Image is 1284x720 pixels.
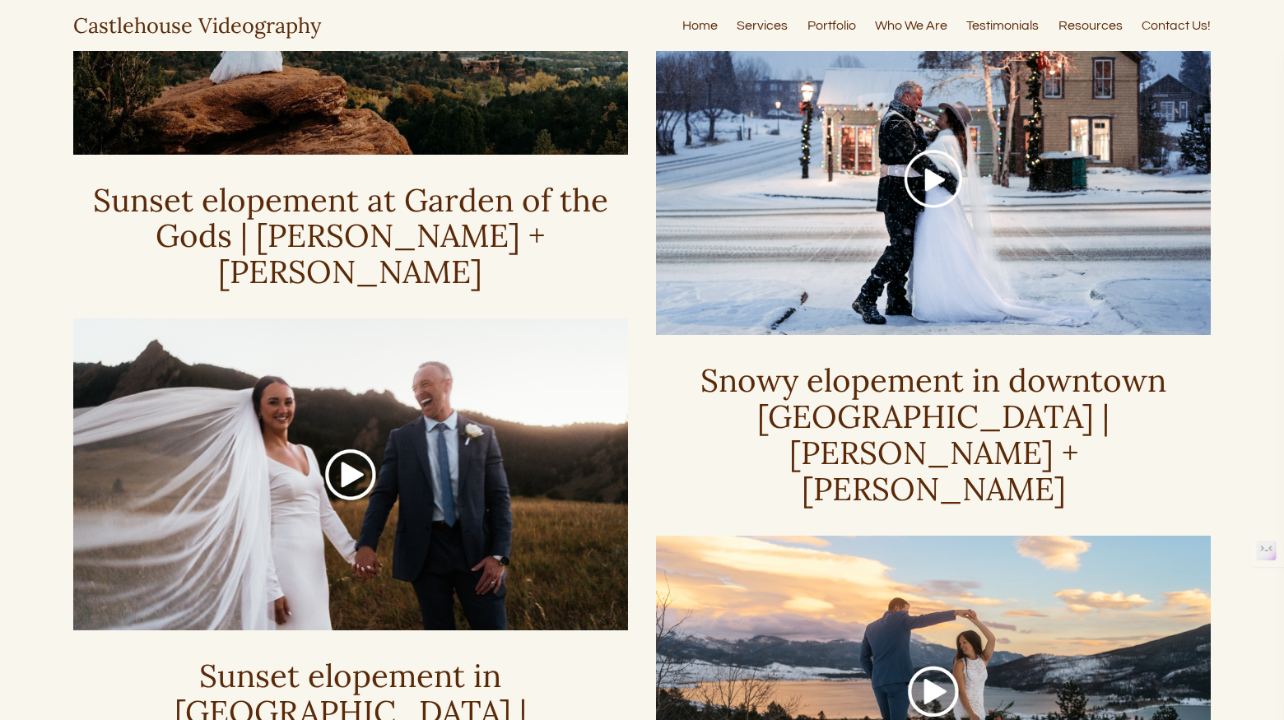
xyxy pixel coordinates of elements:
[656,363,1211,508] h3: Snowy elopement in downtown [GEOGRAPHIC_DATA] | [PERSON_NAME] + [PERSON_NAME]
[656,23,1211,335] a: JOHN + LISA | VRBO ELOPEMENT | BRECKENRIDGE, COLORADO
[73,183,628,291] h3: Sunset elopement at Garden of the Gods | [PERSON_NAME] + [PERSON_NAME]
[807,14,856,36] a: Portfolio
[1058,14,1123,36] a: Resources
[875,14,947,36] a: Who We Are
[966,14,1039,36] a: Testimonials
[737,14,788,36] a: Services
[1142,14,1211,36] a: Contact Us!
[682,14,718,36] a: Home
[73,318,628,630] a: A man and woman in wedding attire stand in front of the sun setting behind a mountain in a yellow...
[73,12,321,39] a: Castlehouse Videography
